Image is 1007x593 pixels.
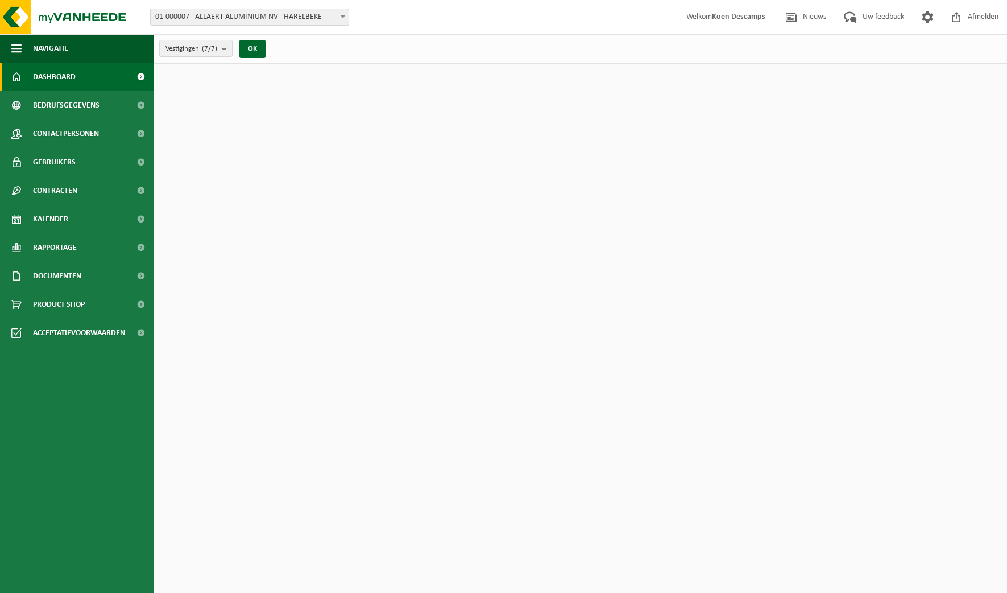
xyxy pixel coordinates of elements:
span: Rapportage [33,233,77,262]
span: Bedrijfsgegevens [33,91,100,120]
count: (7/7) [202,45,217,52]
span: Product Shop [33,290,85,319]
span: Dashboard [33,63,76,91]
button: OK [239,40,266,58]
span: Contracten [33,176,77,205]
span: Acceptatievoorwaarden [33,319,125,347]
span: 01-000007 - ALLAERT ALUMINIUM NV - HARELBEKE [151,9,349,25]
span: Vestigingen [165,40,217,57]
span: Contactpersonen [33,120,99,148]
span: Kalender [33,205,68,233]
button: Vestigingen(7/7) [159,40,233,57]
span: 01-000007 - ALLAERT ALUMINIUM NV - HARELBEKE [150,9,349,26]
span: Navigatie [33,34,68,63]
span: Documenten [33,262,81,290]
strong: Koen Descamps [712,13,765,21]
span: Gebruikers [33,148,76,176]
